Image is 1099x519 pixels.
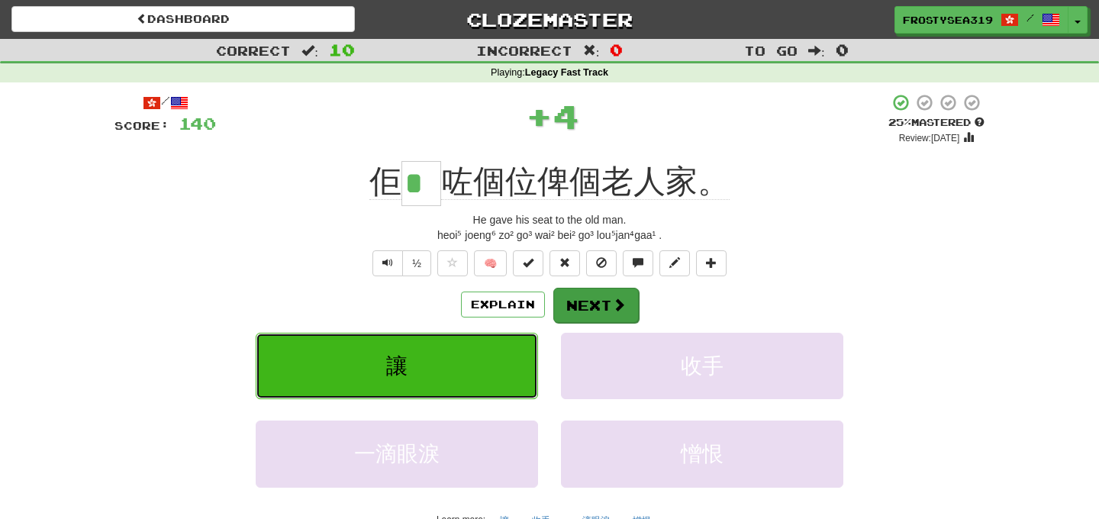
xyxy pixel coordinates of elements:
[114,119,169,132] span: Score:
[114,212,985,227] div: He gave his seat to the old man.
[329,40,355,59] span: 10
[179,114,216,133] span: 140
[461,292,545,318] button: Explain
[696,250,727,276] button: Add to collection (alt+a)
[372,250,403,276] button: Play sentence audio (ctl+space)
[441,163,730,200] span: 咗個位俾個老人家。
[894,6,1068,34] a: FrostySea319 /
[836,40,849,59] span: 0
[386,354,408,378] span: 讓
[903,13,993,27] span: FrostySea319
[549,250,580,276] button: Reset to 0% Mastered (alt+r)
[681,354,724,378] span: 收手
[526,93,553,139] span: +
[888,116,985,130] div: Mastered
[513,250,543,276] button: Set this sentence to 100% Mastered (alt+m)
[561,333,843,399] button: 收手
[1026,12,1034,23] span: /
[474,250,507,276] button: 🧠
[256,333,538,399] button: 讓
[681,442,724,466] span: 憎恨
[744,43,798,58] span: To go
[114,93,216,112] div: /
[525,67,608,78] strong: Legacy Fast Track
[610,40,623,59] span: 0
[553,97,579,135] span: 4
[623,250,653,276] button: Discuss sentence (alt+u)
[583,44,600,57] span: :
[586,250,617,276] button: Ignore sentence (alt+i)
[11,6,355,32] a: Dashboard
[476,43,572,58] span: Incorrect
[659,250,690,276] button: Edit sentence (alt+d)
[378,6,721,33] a: Clozemaster
[301,44,318,57] span: :
[114,227,985,243] div: heoi⁵ joeng⁶ zo² go³ wai² bei² go³ lou⁵jan⁴gaa¹ .
[437,250,468,276] button: Favorite sentence (alt+f)
[553,288,639,323] button: Next
[216,43,291,58] span: Correct
[369,250,431,276] div: Text-to-speech controls
[561,421,843,487] button: 憎恨
[888,116,911,128] span: 25 %
[256,421,538,487] button: 一滴眼淚
[808,44,825,57] span: :
[369,163,401,200] span: 佢
[402,250,431,276] button: ½
[899,133,960,143] small: Review: [DATE]
[354,442,440,466] span: 一滴眼淚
